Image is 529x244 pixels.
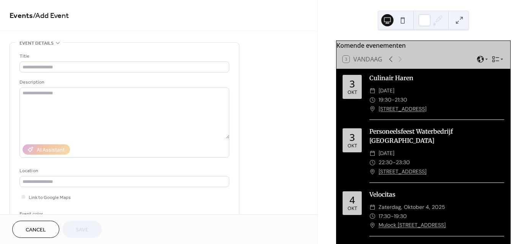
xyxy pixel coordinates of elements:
span: [DATE] [379,149,394,158]
div: Komende evenementen [336,41,510,50]
div: ​ [369,86,376,95]
span: Link to Google Maps [29,194,71,202]
div: Location [20,167,228,175]
span: 17:30 [379,212,391,221]
div: ​ [369,158,376,167]
span: [DATE] [379,86,394,95]
div: okt [348,90,357,95]
div: ​ [369,149,376,158]
span: 22:30 [379,158,393,167]
span: 19:30 [394,212,407,221]
a: [STREET_ADDRESS] [379,167,426,176]
a: [STREET_ADDRESS] [379,105,426,114]
div: ​ [369,105,376,114]
div: ​ [369,221,376,230]
div: okt [348,144,357,149]
button: Cancel [12,221,59,238]
span: 23:30 [396,158,410,167]
div: Velocitas [369,190,504,199]
span: 19:30 [379,95,392,105]
span: Cancel [26,226,46,234]
div: 3 [349,133,355,142]
div: ​ [369,167,376,176]
div: ​ [369,212,376,221]
div: ​ [369,203,376,212]
div: Culinair Haren [369,73,504,82]
div: Personeelsfeest Waterbedrijf [GEOGRAPHIC_DATA] [369,127,504,145]
span: Event details [20,39,54,47]
div: Description [20,78,228,86]
span: 21:30 [395,95,407,105]
span: zaterdag, oktober 4, 2025 [379,203,445,212]
span: / Add Event [33,8,69,23]
div: 4 [349,195,355,205]
a: Events [10,8,33,23]
div: okt [348,206,357,211]
div: 3 [349,79,355,89]
div: Title [20,52,228,60]
span: - [393,158,396,167]
span: - [391,212,394,221]
span: - [392,95,395,105]
div: Event color [20,210,77,218]
a: Mulock [STREET_ADDRESS] [379,221,446,230]
div: ​ [369,95,376,105]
